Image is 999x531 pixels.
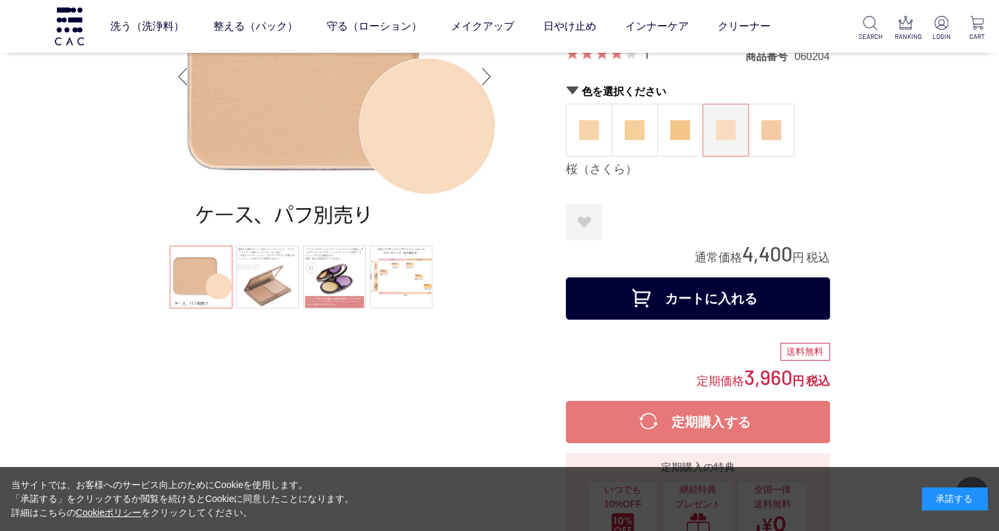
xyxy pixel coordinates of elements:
a: 小麦（こむぎ） [658,104,703,156]
div: 承諾する [922,487,988,511]
a: 蜂蜜（はちみつ） [612,104,657,156]
p: RANKING [894,32,917,42]
span: 4,400 [742,241,792,265]
span: 3,960 [744,365,792,389]
p: LOGIN [930,32,953,42]
a: 洗う（洗浄料） [110,8,184,45]
div: 定期購入の特典 [571,460,825,476]
h2: 色を選択ください [566,85,830,98]
p: SEARCH [858,32,881,42]
span: 円 [792,374,804,388]
a: RANKING [894,16,917,42]
a: インナーケア [625,8,688,45]
a: お気に入りに登録する [566,204,602,240]
a: LOGIN [930,16,953,42]
a: Cookieポリシー [76,507,142,518]
button: カートに入れる [566,277,830,320]
span: 税込 [806,251,830,264]
a: 整える（パック） [213,8,297,45]
div: Previous slide [170,50,196,103]
div: 送料無料 [780,343,830,361]
img: 薄紅（うすべに） [761,120,781,140]
button: 定期購入する [566,401,830,443]
img: 蜂蜜（はちみつ） [625,120,644,140]
a: 生成（きなり） [567,104,611,156]
dl: 蜂蜜（はちみつ） [611,104,658,157]
dl: 小麦（こむぎ） [657,104,703,157]
a: 守る（ローション） [326,8,421,45]
dd: 060204 [794,50,829,63]
div: Next slide [473,50,500,103]
a: SEARCH [858,16,881,42]
a: 薄紅（うすべに） [749,104,794,156]
a: クリーナー [717,8,770,45]
dl: 桜（さくら） [703,104,749,157]
p: CART [965,32,988,42]
img: 生成（きなり） [579,120,599,140]
span: 税込 [806,374,830,388]
img: logo [53,7,86,45]
img: 桜（さくら） [716,120,736,140]
span: 通常価格 [695,251,742,264]
span: 円 [792,251,804,264]
a: メイクアップ [450,8,514,45]
span: 定期価格 [697,373,744,388]
dl: 薄紅（うすべに） [748,104,794,157]
img: 小麦（こむぎ） [670,120,690,140]
div: 桜（さくら） [566,162,830,178]
a: 日やけ止め [543,8,596,45]
a: CART [965,16,988,42]
dl: 生成（きなり） [566,104,612,157]
div: 当サイトでは、お客様へのサービス向上のためにCookieを使用します。 「承諾する」をクリックするか閲覧を続けるとCookieに同意したことになります。 詳細はこちらの をクリックしてください。 [11,478,355,520]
